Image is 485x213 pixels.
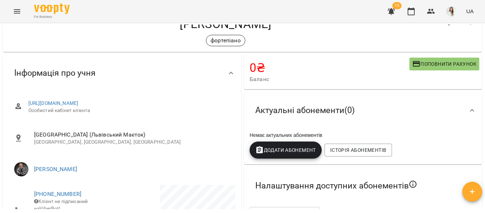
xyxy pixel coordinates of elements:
[211,36,240,45] p: фортепіано
[392,2,402,9] span: 15
[255,146,316,154] span: Додати Абонемент
[28,107,230,114] span: Особистий кабінет клієнта
[244,167,482,204] div: Налаштування доступних абонементів
[409,58,479,70] button: Поповнити рахунок
[325,144,392,156] button: Історія абонементів
[250,60,409,75] h4: 0 ₴
[330,146,386,154] span: Історія абонементів
[34,4,70,14] img: Voopty Logo
[34,198,88,211] span: Клієнт не підписаний на ViberBot!
[34,15,70,19] span: For Business
[466,7,474,15] span: UA
[9,3,26,20] button: Menu
[463,5,476,18] button: UA
[14,68,96,79] span: Інформація про учня
[255,180,417,191] span: Налаштування доступних абонементів
[255,105,355,116] span: Актуальні абонементи ( 0 )
[446,6,456,16] img: abcb920824ed1c0b1cb573ad24907a7f.png
[244,92,482,129] div: Актуальні абонементи(0)
[34,139,230,146] p: [GEOGRAPHIC_DATA], [GEOGRAPHIC_DATA], [GEOGRAPHIC_DATA]
[28,100,78,106] a: [URL][DOMAIN_NAME]
[248,130,478,140] div: Немає актуальних абонементів
[34,131,230,139] span: [GEOGRAPHIC_DATA] (Львівський Маєток)
[34,191,81,197] a: [PHONE_NUMBER]
[250,142,322,159] button: Додати Абонемент
[206,35,245,46] div: фортепіано
[409,180,417,188] svg: Якщо не обрано жодного, клієнт зможе побачити всі публічні абонементи
[3,55,241,91] div: Інформація про учня
[250,75,409,84] span: Баланс
[14,162,28,176] img: Максим
[412,60,476,68] span: Поповнити рахунок
[34,166,77,172] a: [PERSON_NAME]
